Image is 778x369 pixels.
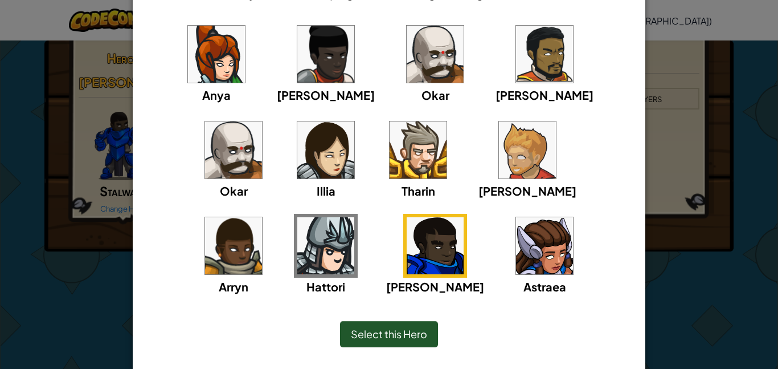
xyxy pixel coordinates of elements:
[496,88,593,102] span: [PERSON_NAME]
[202,88,231,102] span: Anya
[317,184,335,198] span: Illia
[402,184,435,198] span: Tharin
[297,121,354,179] img: portrait.png
[205,121,262,179] img: portrait.png
[523,279,566,294] span: Astraea
[297,217,354,274] img: portrait.png
[499,121,556,179] img: portrait.png
[277,88,375,102] span: [PERSON_NAME]
[205,217,262,274] img: portrait.png
[421,88,449,102] span: Okar
[351,327,427,340] span: Select this Hero
[188,26,245,83] img: portrait.png
[220,184,248,198] span: Okar
[407,26,464,83] img: portrait.png
[306,279,345,294] span: Hattori
[516,26,573,83] img: portrait.png
[386,279,484,294] span: [PERSON_NAME]
[516,217,573,274] img: portrait.png
[478,184,576,198] span: [PERSON_NAME]
[407,217,464,274] img: portrait.png
[390,121,447,179] img: portrait.png
[219,279,248,294] span: Arryn
[297,26,354,83] img: portrait.png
